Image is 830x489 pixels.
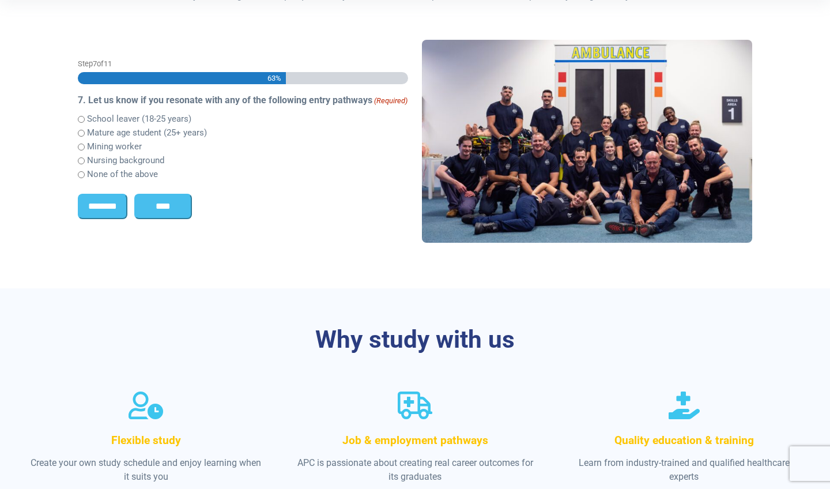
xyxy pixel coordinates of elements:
[104,59,112,68] span: 11
[87,168,158,181] label: None of the above
[78,325,752,355] h3: Why study with us
[614,434,754,447] span: Quality education & training
[87,126,207,140] label: Mature age student (25+ years)
[28,456,265,484] p: Create your own study schedule and enjoy learning when it suits you
[373,95,408,107] span: (Required)
[266,72,281,84] span: 63%
[565,456,802,484] p: Learn from industry-trained and qualified healthcare experts
[87,140,142,153] label: Mining worker
[78,93,408,107] legend: 7. Let us know if you resonate with any of the following entry pathways
[87,112,191,126] label: School leaver (18-25 years)
[93,59,97,68] span: 7
[342,434,488,447] span: Job & employment pathways
[78,58,408,69] p: Step of
[87,154,164,167] label: Nursing background
[297,456,534,484] p: APC is passionate about creating real career outcomes for its graduates
[111,434,181,447] span: Flexible study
